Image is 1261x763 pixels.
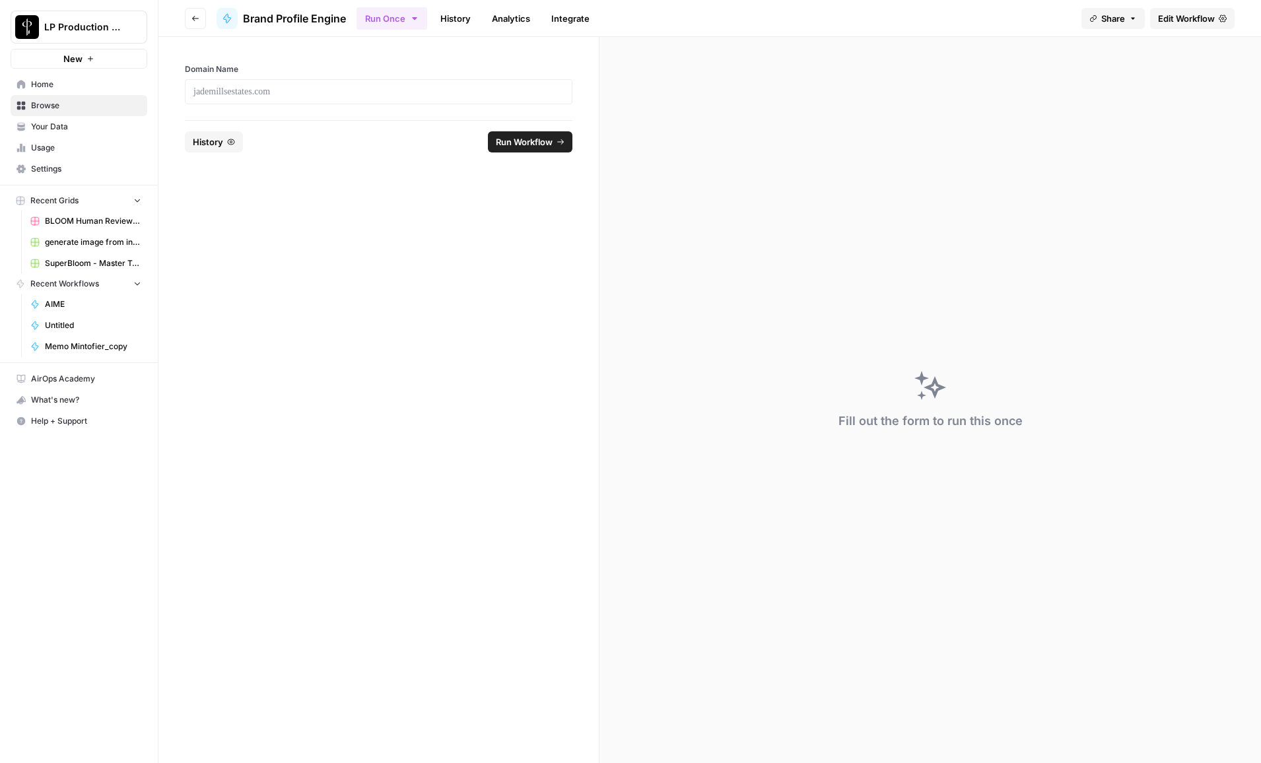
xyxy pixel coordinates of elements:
[45,341,141,352] span: Memo Mintofier_copy
[1158,12,1215,25] span: Edit Workflow
[11,274,147,294] button: Recent Workflows
[31,163,141,175] span: Settings
[543,8,597,29] a: Integrate
[24,294,147,315] a: AIME
[24,232,147,253] a: generate image from input image (copyright tests) duplicate Grid
[1150,8,1235,29] a: Edit Workflow
[45,298,141,310] span: AIME
[243,11,346,26] span: Brand Profile Engine
[31,100,141,112] span: Browse
[31,415,141,427] span: Help + Support
[44,20,124,34] span: LP Production Workloads
[24,253,147,274] a: SuperBloom - Master Topic List
[45,257,141,269] span: SuperBloom - Master Topic List
[15,15,39,39] img: LP Production Workloads Logo
[11,95,147,116] a: Browse
[217,8,346,29] a: Brand Profile Engine
[11,11,147,44] button: Workspace: LP Production Workloads
[11,158,147,180] a: Settings
[357,7,427,30] button: Run Once
[24,315,147,336] a: Untitled
[11,389,147,411] button: What's new?
[31,121,141,133] span: Your Data
[31,373,141,385] span: AirOps Academy
[1081,8,1145,29] button: Share
[30,195,79,207] span: Recent Grids
[31,79,141,90] span: Home
[484,8,538,29] a: Analytics
[1101,12,1125,25] span: Share
[488,131,572,152] button: Run Workflow
[11,411,147,432] button: Help + Support
[11,191,147,211] button: Recent Grids
[24,211,147,232] a: BLOOM Human Review (ver2)
[31,142,141,154] span: Usage
[11,49,147,69] button: New
[63,52,83,65] span: New
[496,135,553,149] span: Run Workflow
[11,137,147,158] a: Usage
[432,8,479,29] a: History
[45,236,141,248] span: generate image from input image (copyright tests) duplicate Grid
[11,390,147,410] div: What's new?
[11,116,147,137] a: Your Data
[24,336,147,357] a: Memo Mintofier_copy
[11,74,147,95] a: Home
[838,412,1023,430] div: Fill out the form to run this once
[193,135,223,149] span: History
[11,368,147,389] a: AirOps Academy
[185,131,243,152] button: History
[45,319,141,331] span: Untitled
[185,63,572,75] label: Domain Name
[30,278,99,290] span: Recent Workflows
[45,215,141,227] span: BLOOM Human Review (ver2)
